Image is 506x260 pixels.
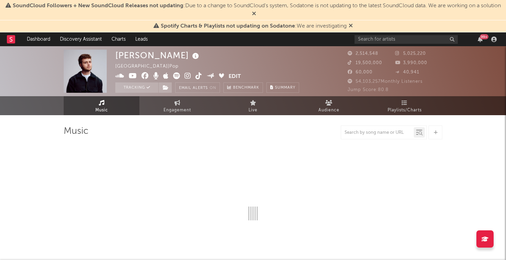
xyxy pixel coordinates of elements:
[161,23,347,29] span: : We are investigating
[348,79,423,84] span: 54,103,257 Monthly Listeners
[348,61,382,65] span: 19,500,000
[215,96,291,115] a: Live
[130,32,152,46] a: Leads
[318,106,339,114] span: Audience
[348,88,389,92] span: Jump Score: 80.8
[355,35,458,44] input: Search for artists
[478,37,483,42] button: 99+
[480,34,488,39] div: 99 +
[395,61,427,65] span: 3,990,000
[115,50,201,61] div: [PERSON_NAME]
[115,62,187,71] div: [GEOGRAPHIC_DATA] | Pop
[348,51,378,56] span: 2,514,548
[266,82,299,93] button: Summary
[223,82,263,93] a: Benchmark
[95,106,108,114] span: Music
[13,3,183,9] span: SoundCloud Followers + New SoundCloud Releases not updating
[161,23,295,29] span: Spotify Charts & Playlists not updating on Sodatone
[395,70,419,74] span: 40,941
[348,70,372,74] span: 60,000
[13,3,501,9] span: : Due to a change to SoundCloud's system, Sodatone is not updating to the latest SoundCloud data....
[349,23,353,29] span: Dismiss
[229,72,241,81] button: Edit
[210,86,216,90] em: On
[388,106,422,114] span: Playlists/Charts
[64,96,139,115] a: Music
[139,96,215,115] a: Engagement
[55,32,107,46] a: Discovery Assistant
[291,96,367,115] a: Audience
[115,82,158,93] button: Tracking
[367,96,442,115] a: Playlists/Charts
[252,11,256,17] span: Dismiss
[275,86,295,90] span: Summary
[395,51,426,56] span: 5,025,220
[249,106,257,114] span: Live
[164,106,191,114] span: Engagement
[175,82,220,93] button: Email AlertsOn
[22,32,55,46] a: Dashboard
[107,32,130,46] a: Charts
[341,130,414,136] input: Search by song name or URL
[233,84,259,92] span: Benchmark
